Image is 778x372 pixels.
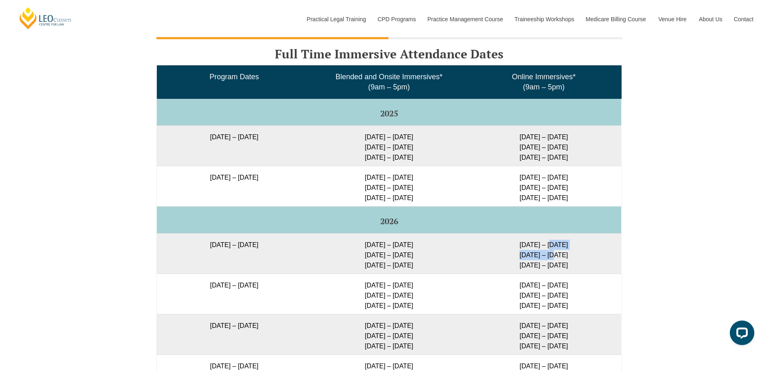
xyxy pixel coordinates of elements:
a: CPD Programs [371,2,421,37]
td: [DATE] – [DATE] [DATE] – [DATE] [DATE] – [DATE] [466,166,621,206]
a: Venue Hire [652,2,693,37]
a: Practice Management Course [421,2,508,37]
td: [DATE] – [DATE] [DATE] – [DATE] [DATE] – [DATE] [312,314,466,354]
span: Program Dates [210,73,259,81]
a: Practical Legal Training [301,2,372,37]
a: About Us [693,2,728,37]
td: [DATE] – [DATE] [157,314,312,354]
a: Contact [728,2,760,37]
a: Traineeship Workshops [508,2,580,37]
td: [DATE] – [DATE] [DATE] – [DATE] [DATE] – [DATE] [312,125,466,166]
span: Online Immersives* (9am – 5pm) [512,73,575,91]
h5: 2025 [160,109,618,118]
td: [DATE] – [DATE] [157,166,312,206]
td: [DATE] – [DATE] [DATE] – [DATE] [DATE] – [DATE] [312,274,466,314]
td: [DATE] – [DATE] [DATE] – [DATE] [DATE] – [DATE] [466,125,621,166]
span: Blended and Onsite Immersives* (9am – 5pm) [335,73,442,91]
td: [DATE] – [DATE] [DATE] – [DATE] [DATE] – [DATE] [466,274,621,314]
td: [DATE] – [DATE] [DATE] – [DATE] [DATE] – [DATE] [312,166,466,206]
a: [PERSON_NAME] Centre for Law [18,7,73,30]
h5: 2026 [160,217,618,226]
td: [DATE] – [DATE] [157,125,312,166]
td: [DATE] – [DATE] [157,274,312,314]
td: [DATE] – [DATE] [DATE] – [DATE] [DATE] – [DATE] [466,233,621,274]
td: [DATE] – [DATE] [DATE] – [DATE] [DATE] – [DATE] [466,314,621,354]
td: [DATE] – [DATE] [157,233,312,274]
h3: Full Time Immersive Attendance Dates [156,47,622,61]
a: Medicare Billing Course [580,2,652,37]
iframe: LiveChat chat widget [723,317,758,352]
td: [DATE] – [DATE] [DATE] – [DATE] [DATE] – [DATE] [312,233,466,274]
